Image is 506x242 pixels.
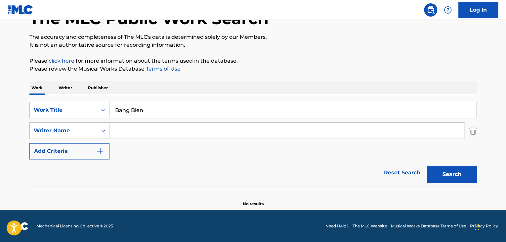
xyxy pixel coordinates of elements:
[29,102,477,186] form: Search Form
[96,147,104,155] img: 9d2ae6d4665cec9f34b9.svg
[353,223,387,229] a: The MLC Website
[475,217,479,237] div: Drag
[473,210,506,242] iframe: Chat Widget
[469,122,477,139] img: Delete Criterion
[34,127,93,135] div: Writer Name
[86,81,110,95] p: Publisher
[49,58,74,64] a: click here
[243,193,264,207] p: No results
[29,33,477,41] p: The accuracy and completeness of The MLC's data is determined solely by our Members.
[427,6,435,14] img: search
[8,222,28,230] img: logo
[444,6,452,14] img: help
[470,223,498,229] a: Privacy Policy
[381,165,424,180] a: Reset Search
[8,5,33,15] img: MLC Logo
[29,41,477,49] p: It is not an authoritative source for recording information.
[391,223,466,229] a: Musical Works Database Terms of Use
[145,66,181,72] a: Terms of Use
[29,143,109,159] button: Add Criteria
[441,3,454,17] div: Help
[458,2,498,18] a: Log In
[29,65,477,73] p: Please review the Musical Works Database
[57,81,74,95] p: Writer
[427,166,477,183] button: Search
[29,57,477,65] p: Please for more information about the terms used in the database.
[424,3,437,17] a: Public Search
[34,106,93,114] div: Work Title
[29,81,45,95] p: Work
[36,223,113,229] span: Mechanical Licensing Collective © 2025
[325,223,349,229] a: Need Help?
